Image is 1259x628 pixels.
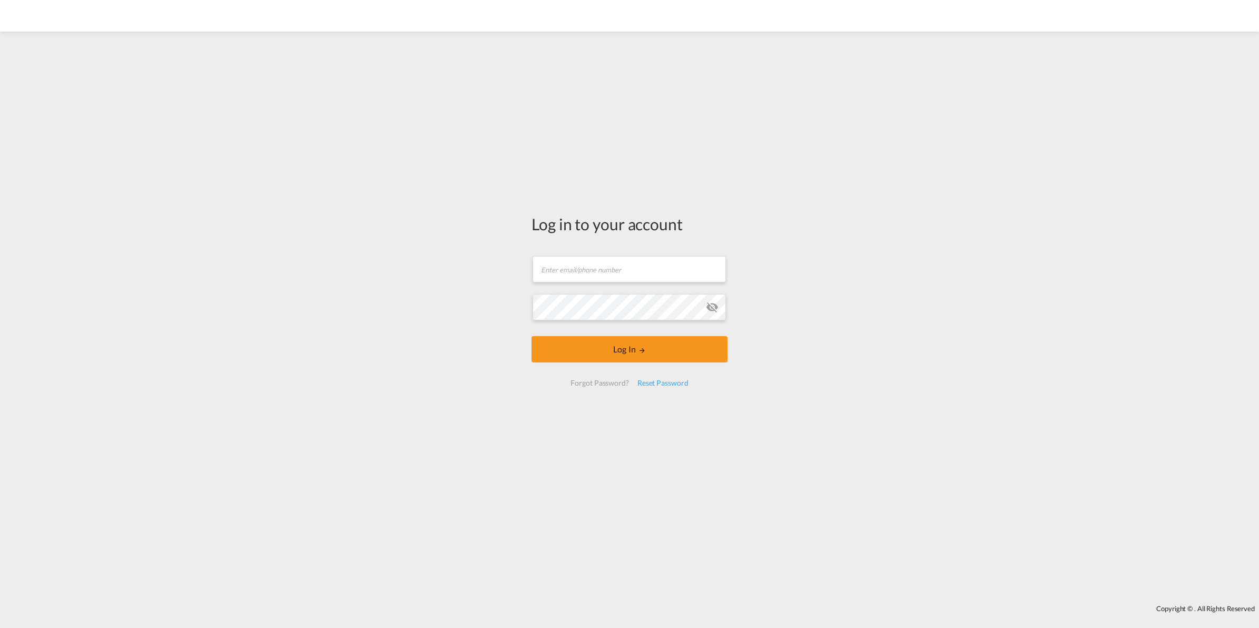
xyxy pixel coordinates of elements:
[706,301,719,313] md-icon: icon-eye-off
[532,336,727,362] button: LOGIN
[532,213,727,235] div: Log in to your account
[566,374,633,392] div: Forgot Password?
[633,374,693,392] div: Reset Password
[533,256,726,282] input: Enter email/phone number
